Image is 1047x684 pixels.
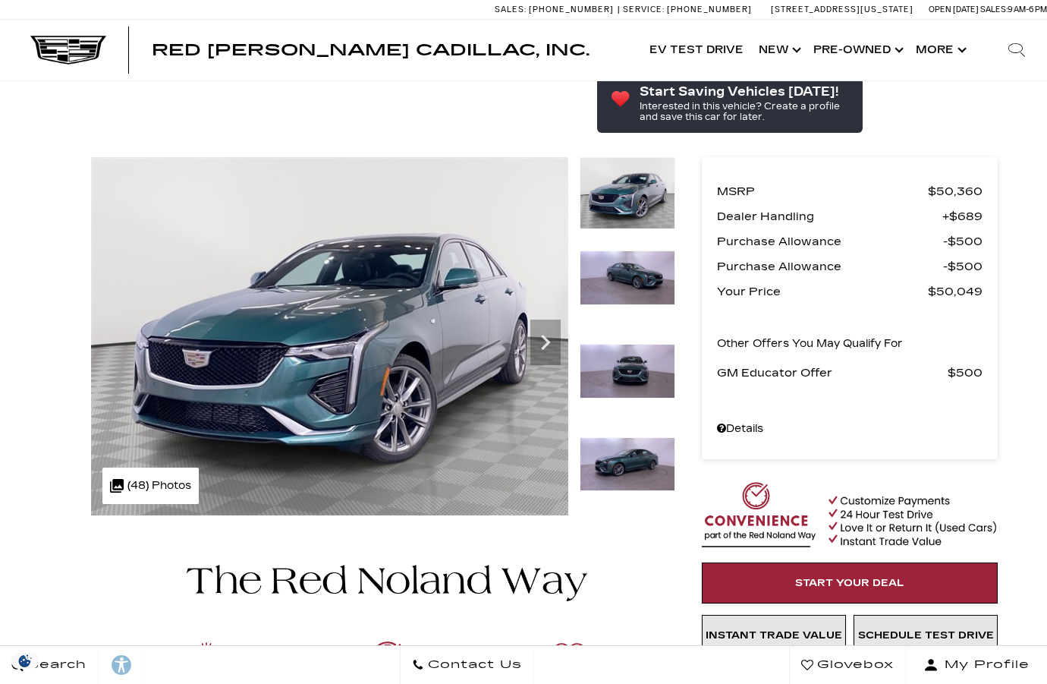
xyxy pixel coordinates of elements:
[580,251,675,305] img: New 2025 Typhoon Metallic Cadillac Sport image 2
[717,181,983,202] a: MSRP $50,360
[529,5,614,14] span: [PHONE_NUMBER]
[717,256,983,277] a: Purchase Allowance $500
[8,653,42,669] img: Opt-Out Icon
[580,437,675,492] img: New 2025 Typhoon Metallic Cadillac Sport image 4
[980,5,1008,14] span: Sales:
[906,646,1047,684] button: Open user profile menu
[717,281,928,302] span: Your Price
[702,615,846,656] a: Instant Trade Value
[943,256,983,277] span: $500
[806,20,908,80] a: Pre-Owned
[717,362,983,383] a: GM Educator Offer $500
[706,629,842,641] span: Instant Trade Value
[943,231,983,252] span: $500
[939,654,1030,676] span: My Profile
[495,5,527,14] span: Sales:
[580,344,675,399] img: New 2025 Typhoon Metallic Cadillac Sport image 3
[24,654,86,676] span: Search
[751,20,806,80] a: New
[717,231,943,252] span: Purchase Allowance
[91,157,568,515] img: New 2025 Typhoon Metallic Cadillac Sport image 1
[813,654,894,676] span: Glovebox
[717,333,903,355] p: Other Offers You May Qualify For
[1008,5,1047,14] span: 9 AM-6 PM
[717,281,983,302] a: Your Price $50,049
[623,5,665,14] span: Service:
[702,563,998,604] a: Start Your Deal
[102,468,199,504] div: (48) Photos
[929,5,979,14] span: Open [DATE]
[424,654,522,676] span: Contact Us
[717,362,948,383] span: GM Educator Offer
[858,629,994,641] span: Schedule Test Drive
[908,20,971,80] button: More
[948,362,983,383] span: $500
[717,231,983,252] a: Purchase Allowance $500
[789,646,906,684] a: Glovebox
[771,5,913,14] a: [STREET_ADDRESS][US_STATE]
[717,206,983,227] a: Dealer Handling $689
[717,256,943,277] span: Purchase Allowance
[30,36,106,65] img: Cadillac Dark Logo with Cadillac White Text
[717,206,942,227] span: Dealer Handling
[495,5,618,14] a: Sales: [PHONE_NUMBER]
[642,20,751,80] a: EV Test Drive
[152,41,590,59] span: Red [PERSON_NAME] Cadillac, Inc.
[795,577,904,589] span: Start Your Deal
[152,43,590,58] a: Red [PERSON_NAME] Cadillac, Inc.
[928,181,983,202] span: $50,360
[717,181,928,202] span: MSRP
[928,281,983,302] span: $50,049
[667,5,752,14] span: [PHONE_NUMBER]
[717,418,983,440] a: Details
[854,615,998,656] a: Schedule Test Drive
[618,5,756,14] a: Service: [PHONE_NUMBER]
[942,206,983,227] span: $689
[400,646,534,684] a: Contact Us
[8,653,42,669] section: Click to Open Cookie Consent Modal
[580,157,675,229] img: New 2025 Typhoon Metallic Cadillac Sport image 1
[530,320,561,365] div: Next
